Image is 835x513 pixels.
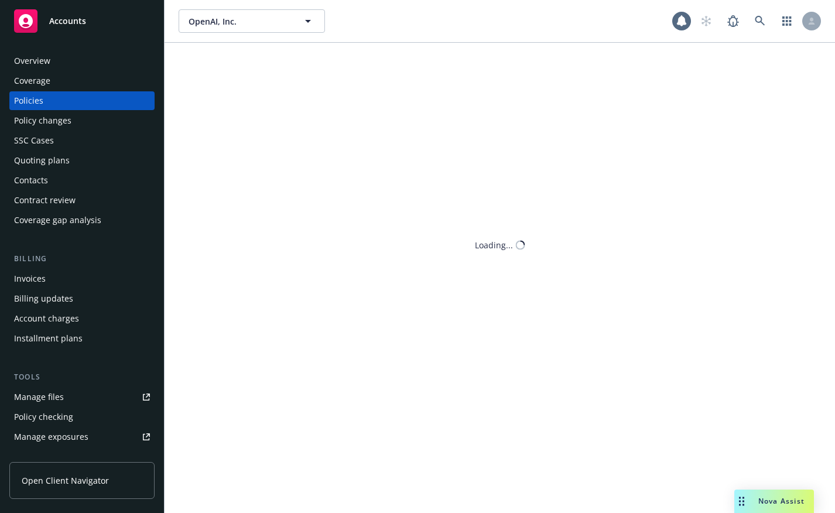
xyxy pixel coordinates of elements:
[14,408,73,426] div: Policy checking
[734,490,814,513] button: Nova Assist
[14,171,48,190] div: Contacts
[9,329,155,348] a: Installment plans
[9,447,155,466] a: Manage certificates
[9,388,155,406] a: Manage files
[14,151,70,170] div: Quoting plans
[9,309,155,328] a: Account charges
[9,52,155,70] a: Overview
[14,427,88,446] div: Manage exposures
[9,91,155,110] a: Policies
[9,5,155,37] a: Accounts
[9,131,155,150] a: SSC Cases
[14,289,73,308] div: Billing updates
[14,71,50,90] div: Coverage
[9,289,155,308] a: Billing updates
[14,309,79,328] div: Account charges
[14,111,71,130] div: Policy changes
[49,16,86,26] span: Accounts
[14,91,43,110] div: Policies
[9,408,155,426] a: Policy checking
[9,191,155,210] a: Contract review
[9,371,155,383] div: Tools
[758,496,805,506] span: Nova Assist
[9,427,155,446] a: Manage exposures
[9,151,155,170] a: Quoting plans
[775,9,799,33] a: Switch app
[748,9,772,33] a: Search
[14,131,54,150] div: SSC Cases
[14,447,91,466] div: Manage certificates
[9,269,155,288] a: Invoices
[22,474,109,487] span: Open Client Navigator
[9,171,155,190] a: Contacts
[694,9,718,33] a: Start snowing
[9,111,155,130] a: Policy changes
[9,211,155,230] a: Coverage gap analysis
[179,9,325,33] button: OpenAI, Inc.
[721,9,745,33] a: Report a Bug
[14,211,101,230] div: Coverage gap analysis
[475,239,513,251] div: Loading...
[14,191,76,210] div: Contract review
[734,490,749,513] div: Drag to move
[14,52,50,70] div: Overview
[189,15,290,28] span: OpenAI, Inc.
[9,253,155,265] div: Billing
[14,329,83,348] div: Installment plans
[14,269,46,288] div: Invoices
[9,71,155,90] a: Coverage
[14,388,64,406] div: Manage files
